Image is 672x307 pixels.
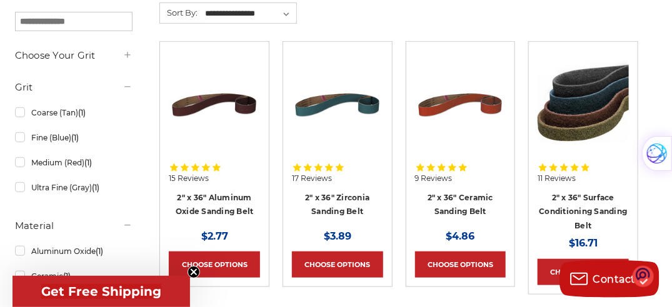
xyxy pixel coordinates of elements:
[324,230,351,242] span: $3.89
[63,271,71,281] span: (1)
[78,108,86,117] span: (1)
[203,4,296,23] select: Sort By:
[428,193,493,217] a: 2" x 36" Ceramic Sanding Belt
[15,80,133,95] h5: Grit
[15,265,133,287] a: Ceramic
[305,193,369,217] a: 2" x 36" Zirconia Sanding Belt
[96,246,103,256] span: (1)
[169,51,260,170] a: 2" x 36" Aluminum Oxide Pipe Sanding Belt
[292,251,383,278] a: Choose Options
[415,251,506,278] a: Choose Options
[415,175,453,182] span: 9 Reviews
[415,59,506,150] img: 2" x 36" Ceramic Pipe Sanding Belt
[169,59,260,150] img: 2" x 36" Aluminum Oxide Pipe Sanding Belt
[292,51,383,170] a: 2" x 36" Zirconia Pipe Sanding Belt
[569,237,598,249] span: $16.71
[15,177,133,198] a: Ultra Fine (Gray)
[292,59,383,150] img: 2" x 36" Zirconia Pipe Sanding Belt
[176,193,254,217] a: 2" x 36" Aluminum Oxide Sanding Belt
[84,158,92,167] span: (1)
[15,240,133,262] a: Aluminum Oxide
[169,251,260,278] a: Choose Options
[13,276,190,307] div: Get Free ShippingClose teaser
[538,51,629,170] a: 2"x36" Surface Conditioning Sanding Belts
[71,133,79,142] span: (1)
[15,48,133,63] h5: Choose Your Grit
[92,183,99,192] span: (1)
[15,218,133,233] h5: Material
[446,230,474,242] span: $4.86
[201,230,228,242] span: $2.77
[415,51,506,170] a: 2" x 36" Ceramic Pipe Sanding Belt
[188,266,200,278] button: Close teaser
[15,102,133,124] a: Coarse (Tan)
[538,59,629,150] img: 2"x36" Surface Conditioning Sanding Belts
[160,3,198,22] label: Sort By:
[15,152,133,173] a: Medium (Red)
[15,127,133,149] a: Fine (Blue)
[633,265,654,288] img: o1IwAAAABJRU5ErkJggg==
[169,175,209,182] span: 15 Reviews
[41,284,161,299] span: Get Free Shipping
[538,259,629,285] a: Choose Options
[559,260,659,298] button: Contact us
[539,193,628,230] a: 2" x 36" Surface Conditioning Sanding Belt
[538,175,576,182] span: 11 Reviews
[292,175,332,182] span: 17 Reviews
[593,273,651,285] span: Contact us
